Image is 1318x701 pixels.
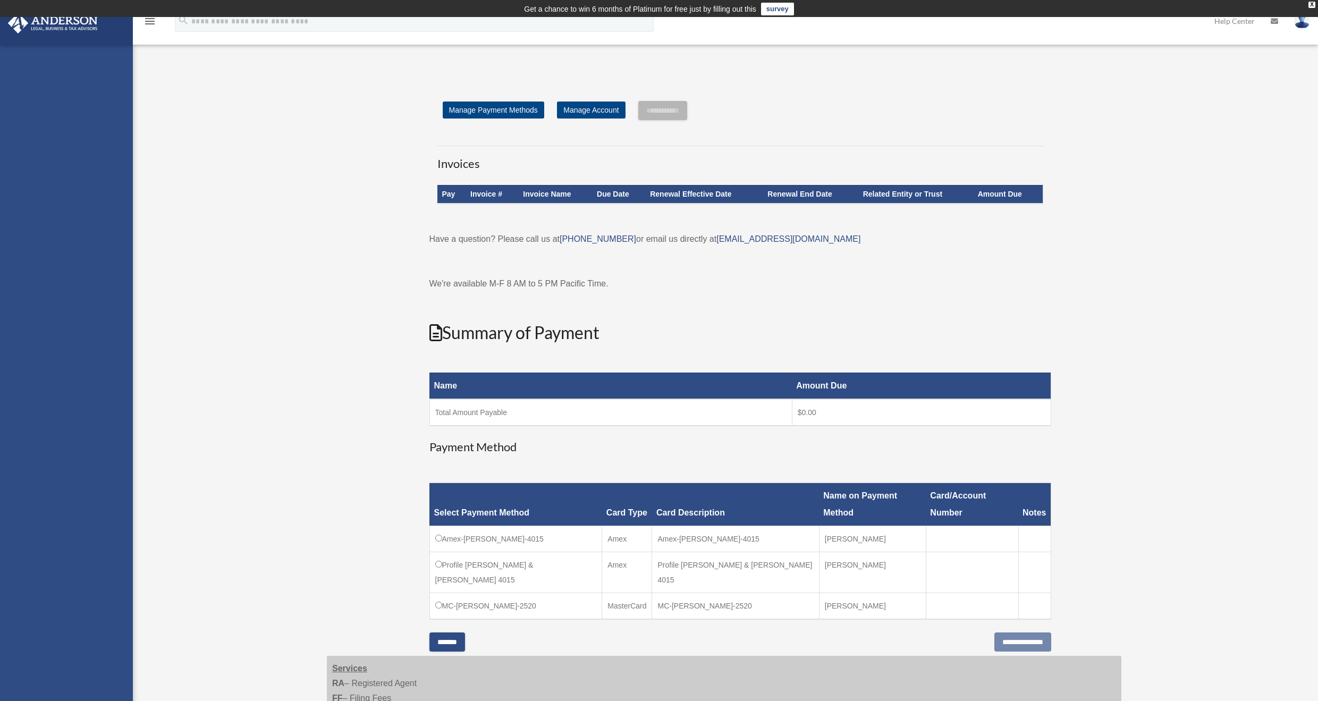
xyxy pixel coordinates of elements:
[602,526,652,552] td: Amex
[716,234,860,243] a: [EMAIL_ADDRESS][DOMAIN_NAME]
[652,526,819,552] td: Amex-[PERSON_NAME]-4015
[560,234,636,243] a: [PHONE_NUMBER]
[974,185,1043,203] th: Amount Due
[859,185,974,203] th: Related Entity or Trust
[761,3,794,15] a: survey
[819,593,926,620] td: [PERSON_NAME]
[792,373,1051,399] th: Amount Due
[819,526,926,552] td: [PERSON_NAME]
[1308,2,1315,8] div: close
[602,552,652,593] td: Amex
[429,373,792,399] th: Name
[524,3,756,15] div: Get a chance to win 6 months of Platinum for free just by filling out this
[792,399,1051,426] td: $0.00
[143,15,156,28] i: menu
[926,483,1018,526] th: Card/Account Number
[602,483,652,526] th: Card Type
[143,19,156,28] a: menu
[519,185,593,203] th: Invoice Name
[593,185,646,203] th: Due Date
[443,102,544,119] a: Manage Payment Methods
[646,185,763,203] th: Renewal Effective Date
[652,483,819,526] th: Card Description
[332,679,344,688] strong: RA
[178,14,189,26] i: search
[429,483,602,526] th: Select Payment Method
[819,552,926,593] td: [PERSON_NAME]
[437,146,1043,172] h3: Invoices
[429,593,602,620] td: MC-[PERSON_NAME]-2520
[602,593,652,620] td: MasterCard
[429,232,1051,247] p: Have a question? Please call us at or email us directly at
[5,13,101,33] img: Anderson Advisors Platinum Portal
[429,321,1051,345] h2: Summary of Payment
[652,552,819,593] td: Profile [PERSON_NAME] & [PERSON_NAME] 4015
[429,552,602,593] td: Profile [PERSON_NAME] & [PERSON_NAME] 4015
[429,276,1051,291] p: We're available M-F 8 AM to 5 PM Pacific Time.
[1018,483,1051,526] th: Notes
[557,102,625,119] a: Manage Account
[429,399,792,426] td: Total Amount Payable
[429,439,1051,455] h3: Payment Method
[429,526,602,552] td: Amex-[PERSON_NAME]-4015
[819,483,926,526] th: Name on Payment Method
[1294,13,1310,29] img: User Pic
[763,185,858,203] th: Renewal End Date
[466,185,519,203] th: Invoice #
[332,664,367,673] strong: Services
[652,593,819,620] td: MC-[PERSON_NAME]-2520
[437,185,466,203] th: Pay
